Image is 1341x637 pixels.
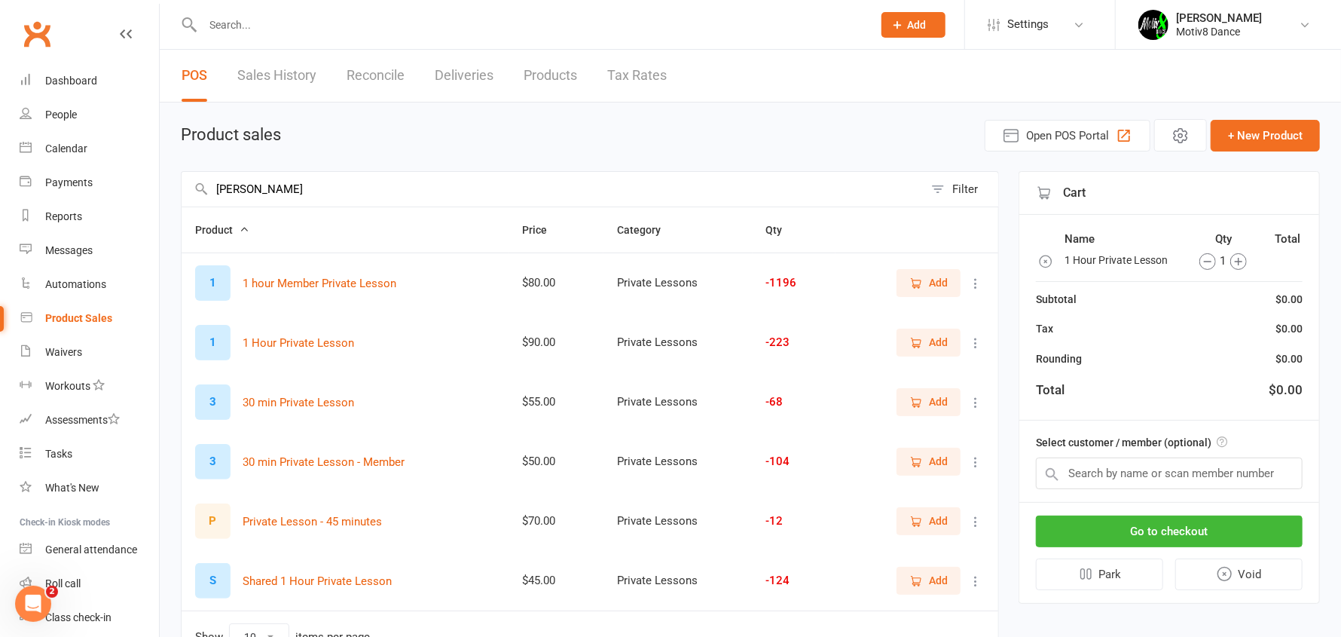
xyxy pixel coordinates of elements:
[929,572,948,589] span: Add
[45,380,90,392] div: Workouts
[617,224,677,236] span: Category
[347,50,405,102] a: Reconcile
[1275,291,1303,308] div: $0.00
[20,302,159,335] a: Product Sales
[617,221,677,239] button: Category
[20,200,159,234] a: Reports
[1064,250,1183,271] td: 1 Hour Private Lesson
[20,437,159,471] a: Tasks
[952,180,978,198] div: Filter
[897,329,961,356] button: Add
[1269,380,1303,400] div: $0.00
[45,142,87,155] div: Calendar
[617,515,739,528] div: Private Lessons
[1036,434,1227,451] label: Select customer / member (optional)
[45,176,93,188] div: Payments
[45,414,120,426] div: Assessments
[198,14,862,35] input: Search...
[243,274,396,292] button: 1 hour Member Private Lesson
[766,396,823,409] div: -68
[45,312,112,324] div: Product Sales
[766,574,823,587] div: -124
[1176,25,1262,38] div: Motiv8 Dance
[617,455,739,468] div: Private Lessons
[195,224,249,236] span: Product
[1019,172,1319,215] div: Cart
[929,453,948,470] span: Add
[20,166,159,200] a: Payments
[908,19,927,31] span: Add
[522,396,590,409] div: $55.00
[1175,559,1303,590] button: Void
[182,50,207,102] a: POS
[45,244,93,256] div: Messages
[897,448,961,475] button: Add
[897,388,961,415] button: Add
[1275,351,1303,367] div: $0.00
[985,120,1150,152] button: Open POS Portal
[929,513,948,529] span: Add
[1007,8,1049,41] span: Settings
[45,482,99,494] div: What's New
[435,50,493,102] a: Deliveries
[522,455,590,468] div: $50.00
[20,132,159,166] a: Calendar
[766,221,799,239] button: Qty
[1036,559,1163,590] button: Park
[1036,380,1065,400] div: Total
[243,572,392,590] button: Shared 1 Hour Private Lesson
[897,567,961,594] button: Add
[20,369,159,403] a: Workouts
[881,12,945,38] button: Add
[766,224,799,236] span: Qty
[195,384,231,420] div: 3
[20,268,159,302] a: Automations
[1275,320,1303,337] div: $0.00
[1176,11,1262,25] div: [PERSON_NAME]
[1185,252,1260,270] div: 1
[766,515,823,528] div: -12
[45,278,106,290] div: Automations
[181,126,281,144] h1: Product sales
[20,64,159,98] a: Dashboard
[1026,127,1109,145] span: Open POS Portal
[766,455,823,468] div: -104
[20,403,159,437] a: Assessments
[45,448,72,460] div: Tasks
[1036,320,1053,337] div: Tax
[46,586,58,598] span: 2
[195,504,231,539] div: P
[243,334,354,352] button: 1 Hour Private Lesson
[1036,351,1082,367] div: Rounding
[929,334,948,351] span: Add
[195,444,231,479] div: 3
[617,277,739,289] div: Private Lessons
[1064,229,1183,249] th: Name
[15,586,51,622] iframe: Intercom live chat
[18,15,56,53] a: Clubworx
[766,336,823,349] div: -223
[195,325,231,360] div: 1
[897,507,961,534] button: Add
[45,544,137,556] div: General attendance
[1211,120,1320,152] button: + New Product
[45,577,81,590] div: Roll call
[45,75,97,87] div: Dashboard
[195,265,231,301] div: 1
[1138,10,1168,40] img: thumb_image1679272194.png
[897,269,961,296] button: Add
[20,601,159,635] a: Class kiosk mode
[929,394,948,410] span: Add
[20,533,159,567] a: General attendance kiosk mode
[243,394,354,412] button: 30 min Private Lesson
[20,567,159,601] a: Roll call
[1184,229,1263,249] th: Qty
[1266,229,1301,249] th: Total
[195,563,231,599] div: S
[195,221,249,239] button: Product
[45,210,82,222] div: Reports
[20,335,159,369] a: Waivers
[1036,291,1077,308] div: Subtotal
[929,274,948,291] span: Add
[45,611,111,623] div: Class check-in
